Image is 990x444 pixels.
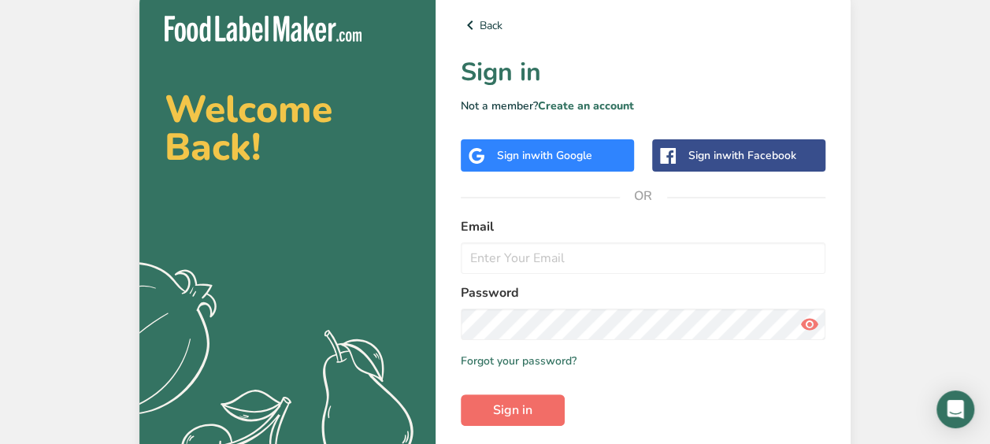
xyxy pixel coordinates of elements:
[461,16,825,35] a: Back
[461,353,577,369] a: Forgot your password?
[493,401,532,420] span: Sign in
[538,98,634,113] a: Create an account
[620,172,667,220] span: OR
[688,147,796,164] div: Sign in
[461,242,825,274] input: Enter Your Email
[165,91,410,166] h2: Welcome Back!
[531,148,592,163] span: with Google
[461,98,825,114] p: Not a member?
[722,148,796,163] span: with Facebook
[461,54,825,91] h1: Sign in
[165,16,362,42] img: Food Label Maker
[497,147,592,164] div: Sign in
[461,283,825,302] label: Password
[461,217,825,236] label: Email
[461,394,565,426] button: Sign in
[936,390,974,428] div: Open Intercom Messenger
